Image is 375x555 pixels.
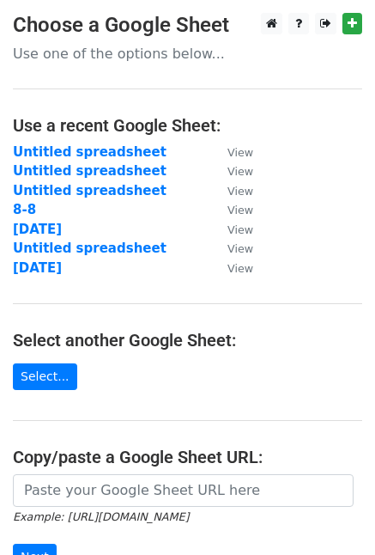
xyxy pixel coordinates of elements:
small: View [227,223,253,236]
h4: Use a recent Google Sheet: [13,115,362,136]
a: 8-8 [13,202,36,217]
a: [DATE] [13,260,62,276]
a: [DATE] [13,222,62,237]
a: View [210,241,253,256]
a: Untitled spreadsheet [13,241,166,256]
small: View [227,204,253,217]
p: Use one of the options below... [13,45,362,63]
a: Untitled spreadsheet [13,183,166,198]
h3: Choose a Google Sheet [13,13,362,38]
a: View [210,144,253,160]
a: Select... [13,363,77,390]
input: Paste your Google Sheet URL here [13,474,354,507]
a: View [210,222,253,237]
h4: Copy/paste a Google Sheet URL: [13,447,362,467]
h4: Select another Google Sheet: [13,330,362,351]
a: View [210,260,253,276]
a: Untitled spreadsheet [13,144,166,160]
small: View [227,165,253,178]
small: Example: [URL][DOMAIN_NAME] [13,510,189,523]
small: View [227,242,253,255]
small: View [227,262,253,275]
a: Untitled spreadsheet [13,163,166,179]
a: View [210,202,253,217]
a: View [210,183,253,198]
small: View [227,146,253,159]
a: View [210,163,253,179]
small: View [227,185,253,198]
